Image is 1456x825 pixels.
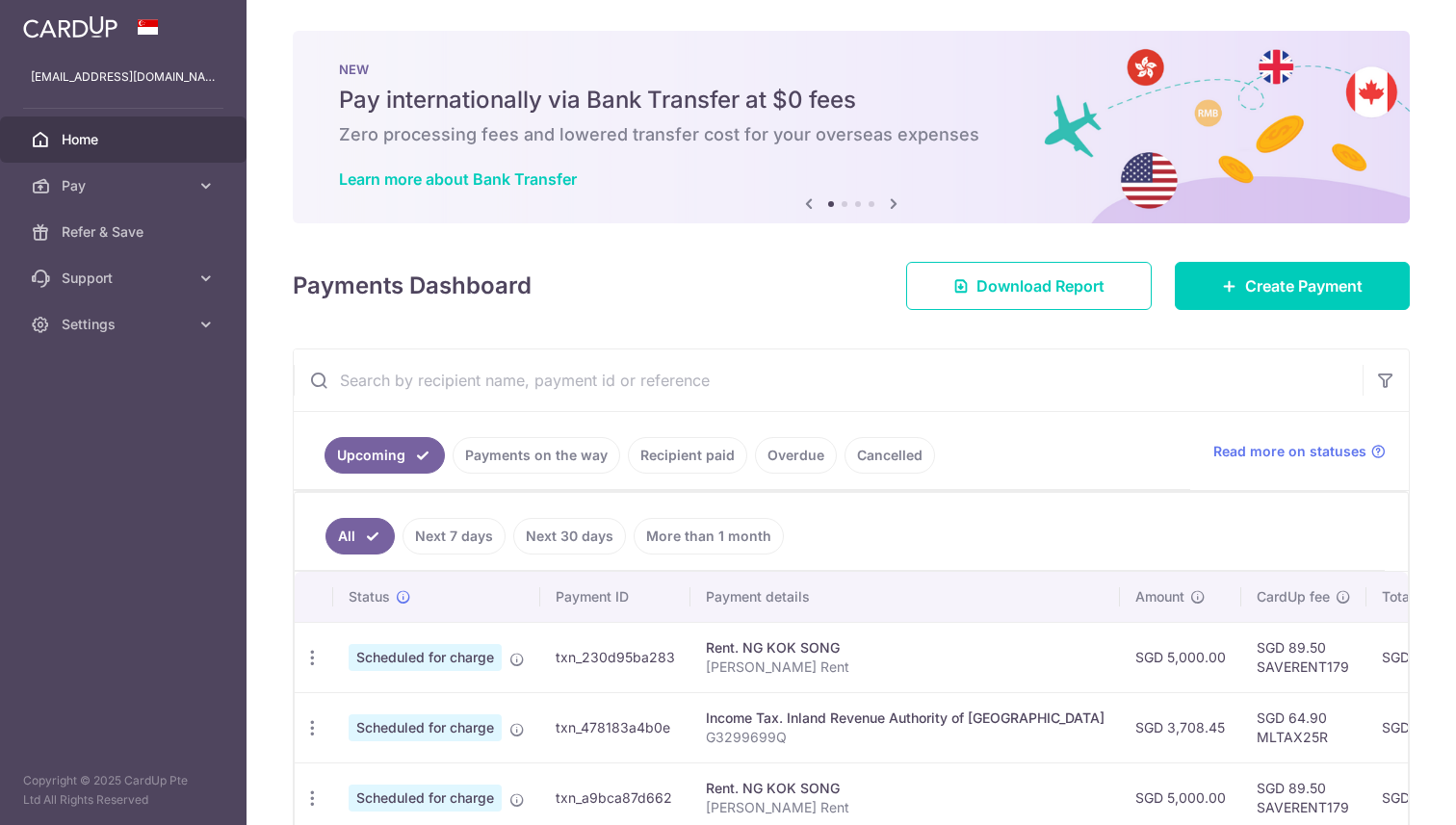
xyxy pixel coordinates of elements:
span: Scheduled for charge [349,644,502,671]
h4: Payments Dashboard [293,269,532,303]
a: Payments on the way [453,437,620,474]
a: Next 30 days [513,518,626,554]
th: Payment ID [540,572,690,622]
div: Rent. NG KOK SONG [706,779,1105,798]
span: Home [62,130,189,149]
a: Download Report [906,262,1152,310]
span: Pay [62,176,189,195]
span: Status [349,587,390,606]
td: SGD 3,708.45 [1120,692,1241,762]
td: SGD 64.90 MLTAX25R [1241,692,1366,762]
p: [EMAIL_ADDRESS][DOMAIN_NAME] [31,67,216,87]
td: txn_230d95ba283 [540,622,690,692]
td: SGD 5,000.00 [1120,622,1241,692]
span: Scheduled for charge [349,714,502,741]
span: Create Payment [1245,274,1363,297]
p: [PERSON_NAME] Rent [706,657,1105,677]
img: Bank transfer banner [293,31,1410,223]
span: Total amt. [1382,587,1445,606]
span: Scheduled for charge [349,785,502,812]
a: More than 1 month [634,518,784,554]
a: Cancelled [845,437,935,474]
img: CardUp [23,15,117,39]
p: G3299699Q [706,728,1105,747]
a: Learn more about Bank Transfer [339,169,577,189]
p: NEW [339,62,1364,77]
a: Upcoming [325,437,445,474]
span: Amount [1135,587,1184,606]
td: SGD 89.50 SAVERENT179 [1241,622,1366,692]
span: Read more on statuses [1213,442,1366,461]
div: Income Tax. Inland Revenue Authority of [GEOGRAPHIC_DATA] [706,709,1105,728]
span: Download Report [976,274,1105,297]
a: Create Payment [1175,262,1410,310]
h5: Pay internationally via Bank Transfer at $0 fees [339,85,1364,116]
h6: Zero processing fees and lowered transfer cost for your overseas expenses [339,123,1364,146]
div: Rent. NG KOK SONG [706,638,1105,657]
span: Settings [62,315,189,334]
a: Overdue [755,437,837,474]
a: Next 7 days [403,518,506,554]
a: Recipient paid [628,437,747,474]
th: Payment details [690,572,1120,622]
input: Search by recipient name, payment id or reference [294,349,1363,411]
span: CardUp fee [1257,587,1330,606]
a: Read more on statuses [1213,442,1386,461]
p: [PERSON_NAME] Rent [706,798,1105,817]
a: All [325,518,395,554]
span: Support [62,269,189,288]
td: txn_478183a4b0e [540,692,690,762]
span: Refer & Save [62,222,189,242]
